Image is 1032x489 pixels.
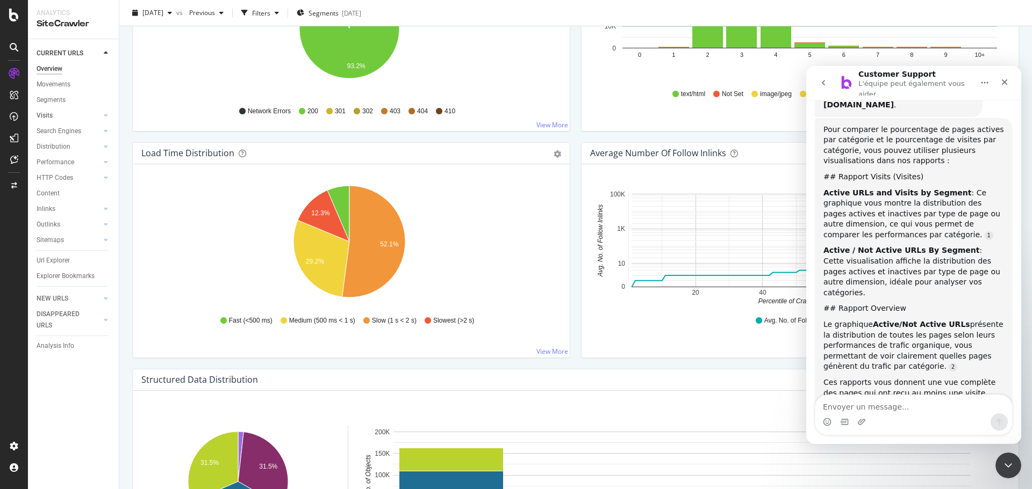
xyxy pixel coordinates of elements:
div: Explorer Bookmarks [37,271,95,282]
text: 8 [910,52,913,58]
div: Analysis Info [37,340,74,352]
text: 2 [706,52,709,58]
text: 9 [944,52,948,58]
span: 404 [417,107,428,116]
span: Previous [185,8,215,17]
text: 0 [612,45,616,52]
div: Customer Support dit… [9,52,206,393]
text: 100K [375,471,390,479]
text: 3 [740,52,743,58]
span: 301 [335,107,346,116]
iframe: Intercom live chat [806,66,1021,444]
span: Segments [309,8,339,17]
span: 200 [307,107,318,116]
text: 6 [842,52,845,58]
div: Structured Data Distribution [141,374,258,385]
text: 4 [774,52,777,58]
a: Movements [37,79,111,90]
a: View More [536,347,568,356]
text: 0 [638,52,641,58]
text: 52.1% [380,240,398,248]
button: Filters [237,4,283,21]
span: Network Errors [248,107,291,116]
span: Medium (500 ms < 1 s) [289,316,355,325]
span: Slowest (>2 s) [433,316,474,325]
text: 0 [621,283,625,290]
div: Le graphique présente la distribution de toutes les pages selon leurs performances de trafic orga... [17,253,198,306]
a: CURRENT URLS [37,48,101,59]
div: Movements [37,79,70,90]
a: Inlinks [37,203,101,215]
a: Analysis Info [37,340,111,352]
div: Url Explorer [37,255,70,266]
div: Segments [37,94,66,106]
svg: A chart. [141,181,557,306]
a: Outlinks [37,219,101,230]
text: Percentile of Crawled URLs [758,297,837,305]
div: NEW URLS [37,293,68,304]
a: View More [536,120,568,129]
div: SiteCrawler [37,18,110,30]
text: 150K [375,450,390,457]
button: Sélectionneur d’emoji [17,352,25,360]
div: gear [554,150,561,158]
div: CURRENT URLS [37,48,83,59]
text: 20 [692,289,699,296]
button: Télécharger la pièce jointe [51,352,60,360]
a: NEW URLS [37,293,101,304]
span: vs [176,8,185,17]
div: Visits [37,110,53,121]
div: Overview [37,63,62,75]
text: 29.2% [306,258,324,265]
text: 1 [672,52,675,58]
a: Sitemaps [37,235,101,246]
div: Performance [37,157,74,168]
span: Fast (<500 ms) [229,316,273,325]
div: : Cette visualisation affiche la distribution des pages actives et inactives par type de page ou ... [17,179,198,232]
text: Avg. No. of Follow Inlinks [597,205,604,278]
div: Distribution [37,141,70,152]
span: 2025 Aug. 15th [142,8,163,17]
text: 31.5% [200,459,219,466]
button: [DATE] [128,4,176,21]
text: 5 [808,52,811,58]
text: 10K [605,23,616,30]
a: Content [37,188,111,199]
div: [DATE] [342,8,361,17]
text: 40 [759,289,766,296]
div: Filters [252,8,270,17]
text: 200K [375,428,390,436]
a: Distribution [37,141,101,152]
div: Ces rapports vous donnent une vue complète des pages qui ont reçu au moins une visite organique p... [17,311,198,385]
span: 302 [362,107,373,116]
a: DISAPPEARED URLS [37,309,101,331]
div: Pour comparer le pourcentage de pages actives par catégorie et le pourcentage de visites par caté... [17,59,198,100]
div: Content [37,188,60,199]
textarea: Envoyer un message... [9,329,206,347]
a: Url Explorer [37,255,111,266]
div: DISAPPEARED URLS [37,309,91,331]
div: Inlinks [37,203,55,215]
div: : Ce graphique vous montre la distribution des pages actives et inactives par type de page ou aut... [17,122,198,174]
a: Visits [37,110,101,121]
span: Avg. No. of Follow Inlinks [764,316,837,325]
text: 1K [617,225,625,232]
b: Active/Not Active URLs [67,254,164,262]
div: ## Rapport Visits (Visites) [17,106,198,116]
div: HTTP Codes [37,172,73,184]
text: 10 [618,260,626,267]
b: Active / Not Active URLs By Segment [17,180,173,188]
span: text/html [681,90,705,99]
a: Explorer Bookmarks [37,271,111,282]
a: Segments [37,94,111,106]
text: 7 [876,52,879,58]
svg: A chart. [590,181,1006,306]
